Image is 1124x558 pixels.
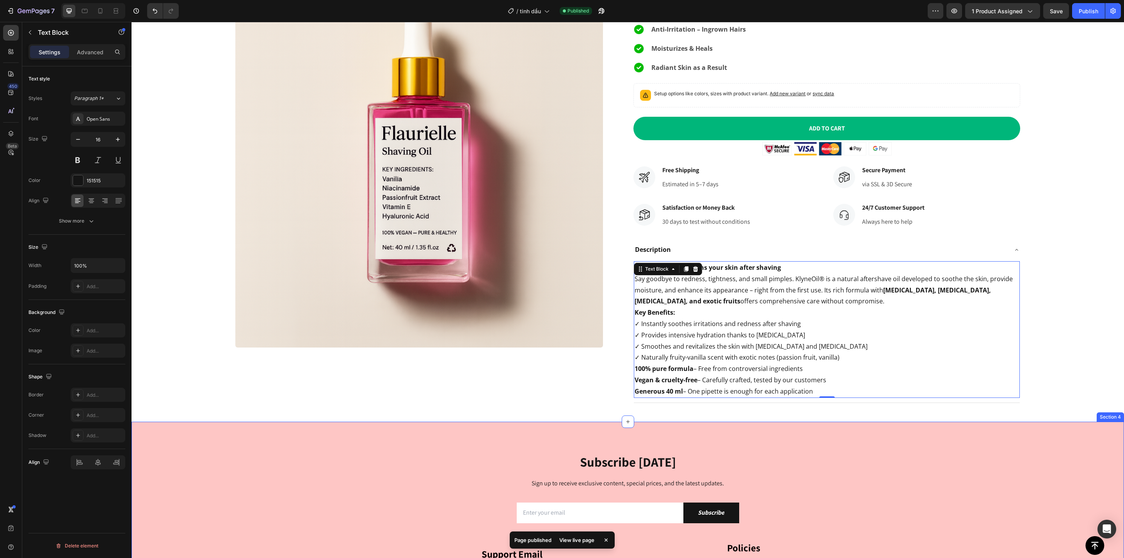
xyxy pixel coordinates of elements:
[87,283,123,290] div: Add...
[28,432,46,439] div: Shadow
[87,116,123,123] div: Open Sans
[6,143,19,149] div: Beta
[512,244,539,251] div: Text Block
[681,69,702,75] span: sync data
[503,223,539,232] strong: Description
[385,481,552,501] input: Enter your email
[74,95,104,102] span: Paragraph 1*
[55,541,98,551] div: Delete element
[520,22,581,31] strong: Moisturizes & Heals
[7,83,19,89] div: 450
[38,28,104,37] p: Text Block
[502,95,888,118] button: <strong>ADD TO CART</strong>&nbsp;
[269,456,724,467] p: Sign up to receive exclusive content, special prices, and the latest updates.
[638,69,674,75] span: Add new variant
[502,239,888,376] div: Rich Text Editor. Editing area: main
[28,196,50,206] div: Align
[516,7,518,15] span: /
[531,158,587,167] p: Estimated in 5–7 days
[28,347,42,354] div: Image
[731,181,793,191] p: 24/7 Customer Support
[28,391,44,398] div: Border
[523,68,702,76] p: Setup options like colors, sizes with product variant.
[71,258,125,273] input: Auto
[51,6,55,16] p: 7
[503,365,551,374] strong: Generous 40 ml
[731,158,781,167] p: via SSL & 3D Secure
[87,348,123,355] div: Add...
[3,3,58,19] button: 7
[28,540,125,552] button: Delete element
[678,103,713,111] strong: ADD TO CART
[59,217,95,225] div: Show more
[731,144,781,153] p: Secure Payment
[503,285,887,341] p: ✓ Instantly soothes irritations and redness after shaving ✓ Provides intensive hydration thanks t...
[1072,3,1105,19] button: Publish
[531,144,587,153] p: Free Shipping
[1050,8,1063,14] span: Save
[502,40,512,51] img: gempages_508672003872392313-63a74b63-8316-4bc3-a868-17038e1ced07.png
[552,481,608,501] button: <i><strong>Subscribe</strong></i>
[87,327,123,334] div: Add...
[514,536,551,544] p: Page published
[87,177,123,184] div: 151515
[566,487,593,495] strong: Subscribe
[39,48,60,56] p: Settings
[1043,3,1069,19] button: Save
[674,69,702,75] span: or
[965,3,1040,19] button: 1 product assigned
[555,535,599,546] div: View live page
[1079,7,1098,15] div: Publish
[77,48,103,56] p: Advanced
[28,95,42,102] div: Styles
[503,240,887,285] p: Say goodbye to redness, tightness, and small pimples. KlyneOil® is a natural aftershave oil devel...
[531,195,619,205] p: 30 days to test without conditions
[28,134,49,144] div: Size
[731,195,793,205] p: Always here to help
[631,120,760,134] img: Alt Image
[87,392,123,399] div: Add...
[502,221,541,235] div: Rich Text Editor. Editing area: main
[147,3,179,19] div: Undo/Redo
[503,286,544,295] strong: Key Benefits:
[28,262,41,269] div: Width
[520,7,541,15] span: tinh dầu
[531,181,619,191] p: Satisfaction or Money Back
[28,75,50,82] div: Text style
[28,214,125,228] button: Show more
[71,91,125,105] button: Paragraph 1*
[967,392,991,399] div: Section 4
[28,283,46,290] div: Padding
[28,372,53,382] div: Shape
[448,431,544,448] strong: Subscribe [DATE]
[87,432,123,439] div: Add...
[132,22,1124,558] iframe: Design area
[520,41,596,50] strong: Radiant Skin as a Result
[87,412,123,419] div: Add...
[28,115,38,122] div: Font
[567,7,589,14] span: Published
[28,457,51,468] div: Align
[503,341,887,375] p: – Free from controversial ingredients – Carefully crafted, tested by our customers – One pipette ...
[28,327,41,334] div: Color
[28,242,49,253] div: Size
[503,241,649,250] strong: The oil that transforms your skin after shaving
[1097,520,1116,538] div: Open Intercom Messenger
[28,412,44,419] div: Corner
[503,342,562,351] strong: 100% pure formula
[28,177,41,184] div: Color
[503,354,566,362] strong: Vegan & cruelty-free
[972,7,1023,15] span: 1 product assigned
[28,307,66,318] div: Background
